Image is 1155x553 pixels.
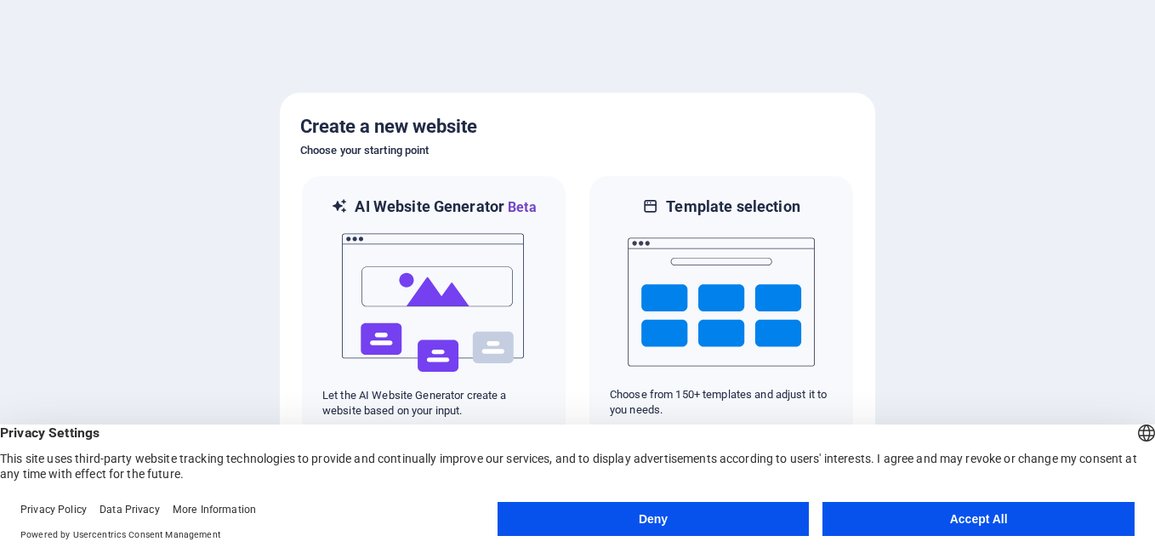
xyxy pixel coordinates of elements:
img: ai [340,218,527,388]
h5: Create a new website [300,113,855,140]
h6: Template selection [666,197,799,217]
h6: AI Website Generator [355,197,536,218]
div: AI Website GeneratorBetaaiLet the AI Website Generator create a website based on your input. [300,174,567,441]
span: Beta [504,199,537,215]
p: Choose from 150+ templates and adjust it to you needs. [610,387,833,418]
p: Let the AI Website Generator create a website based on your input. [322,388,545,419]
h6: Choose your starting point [300,140,855,161]
div: Template selectionChoose from 150+ templates and adjust it to you needs. [588,174,855,441]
